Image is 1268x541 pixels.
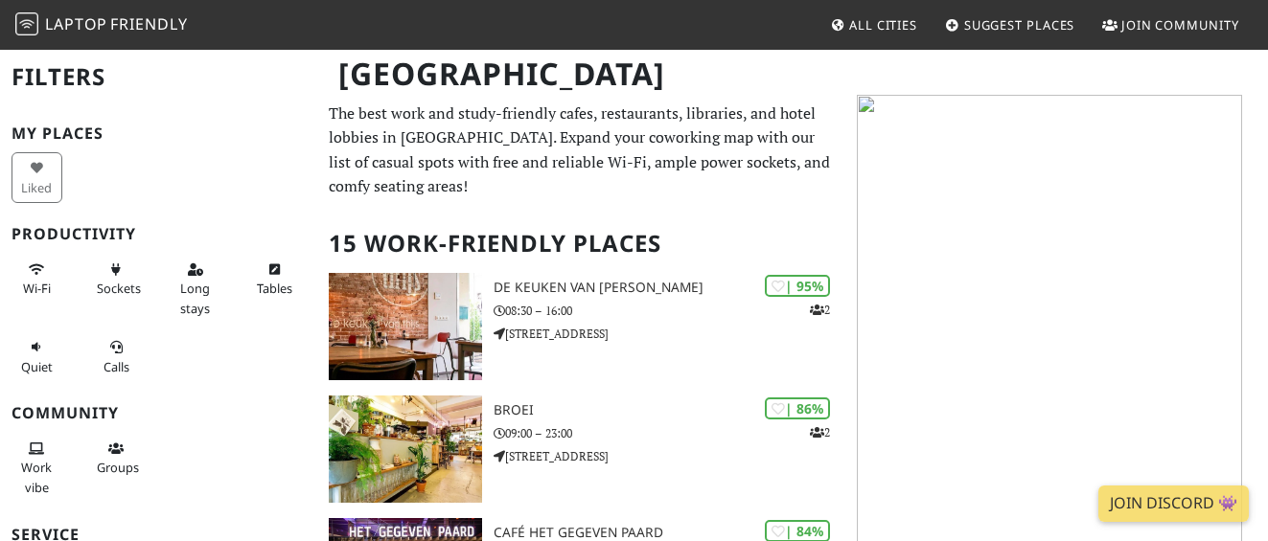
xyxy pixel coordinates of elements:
[249,254,300,304] button: Tables
[329,101,834,199] p: The best work and study-friendly cafes, restaurants, libraries, and hotel lobbies in [GEOGRAPHIC_...
[765,397,830,419] div: | 86%
[12,404,306,422] h3: Community
[180,280,210,316] span: Long stays
[12,254,62,304] button: Wi-Fi
[849,16,917,34] span: All Cities
[97,459,139,476] span: Group tables
[494,325,846,343] p: [STREET_ADDRESS]
[765,275,830,297] div: | 95%
[170,254,220,324] button: Long stays
[91,433,142,484] button: Groups
[110,13,187,34] span: Friendly
[45,13,107,34] span: Laptop
[494,302,846,320] p: 08:30 – 16:00
[97,280,141,297] span: Power sockets
[317,395,845,503] a: BROEI | 86% 2 BROEI 09:00 – 23:00 [STREET_ADDRESS]
[1098,485,1249,522] a: Join Discord 👾
[937,8,1083,42] a: Suggest Places
[15,9,188,42] a: LaptopFriendly LaptopFriendly
[1095,8,1247,42] a: Join Community
[104,358,129,375] span: Video/audio calls
[12,433,62,503] button: Work vibe
[23,280,51,297] span: Stable Wi-Fi
[12,124,306,143] h3: My Places
[12,48,306,106] h2: Filters
[329,273,482,380] img: De keuken van Thijs
[21,459,52,495] span: People working
[494,447,846,465] p: [STREET_ADDRESS]
[91,254,142,304] button: Sockets
[822,8,925,42] a: All Cities
[257,280,292,297] span: Work-friendly tables
[329,395,482,503] img: BROEI
[15,12,38,35] img: LaptopFriendly
[964,16,1075,34] span: Suggest Places
[329,214,834,273] h2: 15 Work-Friendly Places
[21,358,53,375] span: Quiet
[494,280,846,296] h3: De keuken van [PERSON_NAME]
[810,423,830,441] p: 2
[494,424,846,442] p: 09:00 – 23:00
[317,273,845,380] a: De keuken van Thijs | 95% 2 De keuken van [PERSON_NAME] 08:30 – 16:00 [STREET_ADDRESS]
[1121,16,1239,34] span: Join Community
[323,48,841,101] h1: [GEOGRAPHIC_DATA]
[12,225,306,243] h3: Productivity
[810,301,830,319] p: 2
[12,331,62,382] button: Quiet
[494,525,846,541] h3: Café Het Gegeven Paard
[91,331,142,382] button: Calls
[494,402,846,418] h3: BROEI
